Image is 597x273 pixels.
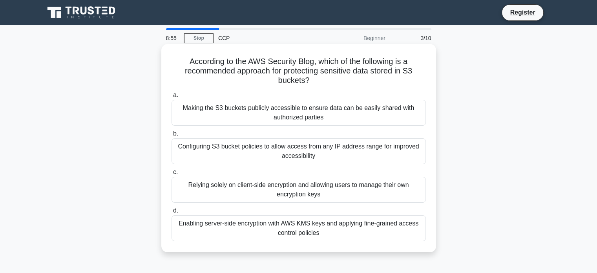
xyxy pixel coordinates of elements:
[214,30,321,46] div: CCP
[173,130,178,137] span: b.
[173,169,178,175] span: c.
[173,207,178,214] span: d.
[184,33,214,43] a: Stop
[172,100,426,126] div: Making the S3 buckets publicly accessible to ensure data can be easily shared with authorized par...
[172,177,426,203] div: Relying solely on client-side encryption and allowing users to manage their own encryption keys
[161,30,184,46] div: 8:55
[172,215,426,241] div: Enabling server-side encryption with AWS KMS keys and applying fine-grained access control policies
[172,138,426,164] div: Configuring S3 bucket policies to allow access from any IP address range for improved accessibility
[321,30,390,46] div: Beginner
[171,57,427,86] h5: According to the AWS Security Blog, which of the following is a recommended approach for protecti...
[390,30,436,46] div: 3/10
[173,92,178,98] span: a.
[505,7,540,17] a: Register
